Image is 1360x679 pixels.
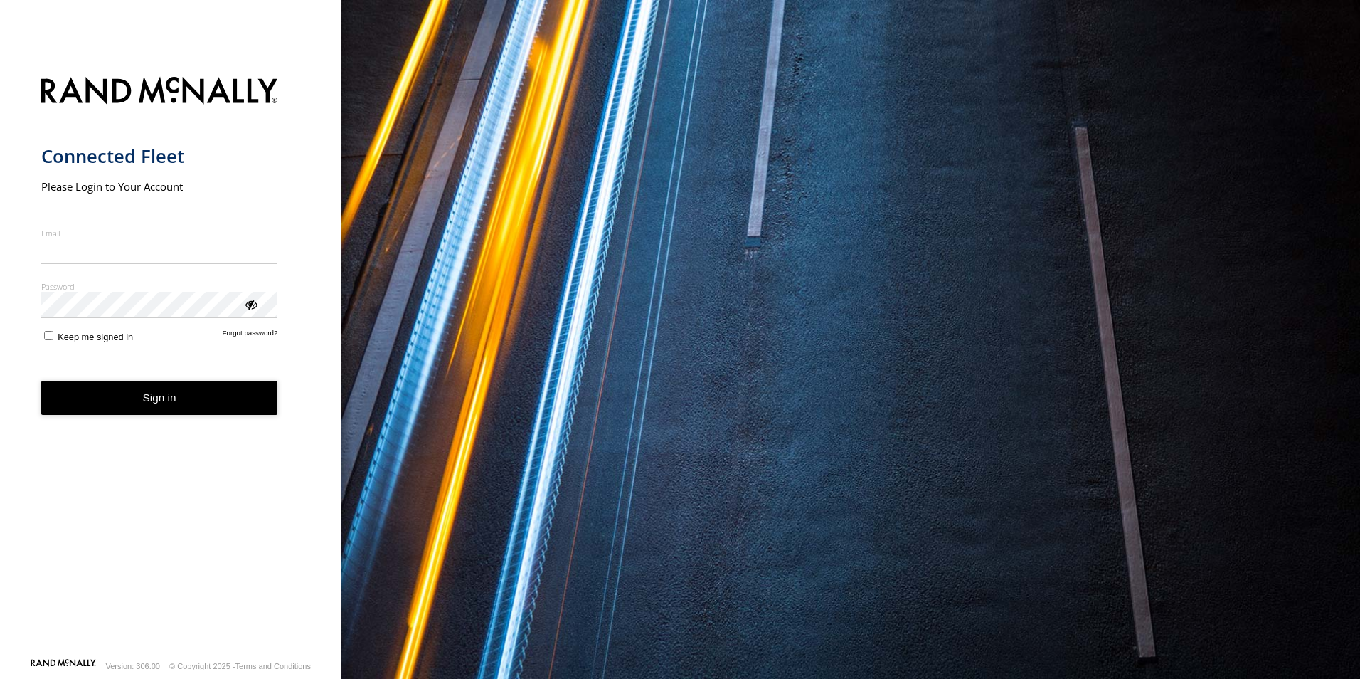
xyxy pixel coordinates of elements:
[41,68,301,658] form: main
[41,281,278,292] label: Password
[235,662,311,670] a: Terms and Conditions
[31,659,96,673] a: Visit our Website
[41,144,278,168] h1: Connected Fleet
[41,74,278,110] img: Rand McNally
[41,179,278,194] h2: Please Login to Your Account
[44,331,53,340] input: Keep me signed in
[58,332,133,342] span: Keep me signed in
[169,662,311,670] div: © Copyright 2025 -
[41,381,278,416] button: Sign in
[106,662,160,670] div: Version: 306.00
[41,228,278,238] label: Email
[223,329,278,342] a: Forgot password?
[243,297,257,311] div: ViewPassword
